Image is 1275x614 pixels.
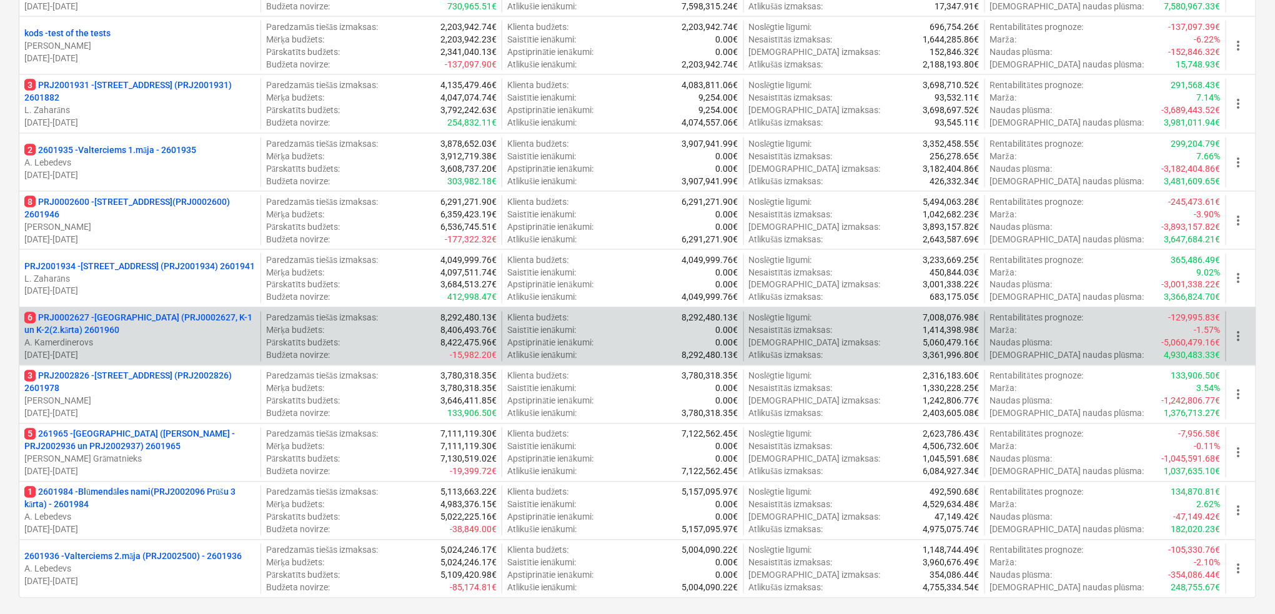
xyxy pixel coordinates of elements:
p: [DEMOGRAPHIC_DATA] izmaksas : [749,46,881,58]
p: Pārskatīts budžets : [266,337,340,349]
p: Mērķa budžets : [266,382,324,395]
p: 7,130,519.02€ [440,453,497,465]
p: 3,893,157.82€ [923,220,980,233]
p: -6.22% [1194,33,1221,46]
p: [DATE] - [DATE] [24,169,255,181]
iframe: Chat Widget [1213,554,1275,614]
p: 2,203,942.74€ [440,21,497,33]
p: 1,330,228.25€ [923,382,980,395]
p: Atlikušie ienākumi : [507,349,577,362]
p: 0.00€ [716,220,738,233]
p: 3,698,697.52€ [923,104,980,116]
span: more_vert [1231,329,1246,344]
p: Marža : [990,440,1016,453]
p: Apstiprinātie ienākumi : [507,220,593,233]
p: Budžeta novirze : [266,175,330,187]
p: Pārskatīts budžets : [266,395,340,407]
p: 3.54% [1197,382,1221,395]
div: 8PRJ0002600 -[STREET_ADDRESS](PRJ0002600) 2601946[PERSON_NAME][DATE]-[DATE] [24,196,255,245]
p: 299,204.79€ [1171,137,1221,150]
p: 7.66% [1197,150,1221,162]
p: Budžeta novirze : [266,233,330,245]
p: Apstiprinātie ienākumi : [507,453,593,465]
p: Nesaistītās izmaksas : [749,33,833,46]
p: Atlikušās izmaksas : [749,233,823,245]
p: Pārskatīts budžets : [266,453,340,465]
p: -3,893,157.82€ [1162,220,1221,233]
p: Nesaistītās izmaksas : [749,150,833,162]
p: 2,203,942.74€ [682,21,738,33]
p: A. Lebedevs [24,511,255,523]
p: Nesaistītās izmaksas : [749,382,833,395]
p: 6,291,271.90€ [682,233,738,245]
p: Atlikušie ienākumi : [507,116,577,129]
p: [DATE] - [DATE] [24,116,255,129]
p: Mērķa budžets : [266,440,324,453]
p: 5,494,063.28€ [923,196,980,208]
div: 5261965 -[GEOGRAPHIC_DATA] ([PERSON_NAME] - PRJ2002936 un PRJ2002937) 2601965[PERSON_NAME] Grāmat... [24,428,255,478]
p: 3,647,684.21€ [1164,233,1221,245]
p: 3,001,338.22€ [923,279,980,291]
p: 3,780,318.35€ [440,370,497,382]
p: Pārskatīts budžets : [266,104,340,116]
p: Saistītie ienākumi : [507,91,576,104]
p: 0.00€ [716,162,738,175]
p: Atlikušie ienākumi : [507,291,577,304]
p: Paredzamās tiešās izmaksas : [266,312,378,324]
p: 426,332.34€ [930,175,980,187]
p: -3,001,338.22€ [1162,279,1221,291]
p: 291,568.43€ [1171,79,1221,91]
span: more_vert [1231,387,1246,402]
p: Pārskatīts budžets : [266,220,340,233]
p: Marža : [990,150,1016,162]
p: Pārskatīts budžets : [266,46,340,58]
p: A. Lebedevs [24,563,255,575]
p: 4,506,732.60€ [923,440,980,453]
p: 7,008,076.98€ [923,312,980,324]
p: Klienta budžets : [507,79,568,91]
p: Klienta budžets : [507,196,568,208]
p: [DATE] - [DATE] [24,349,255,362]
p: [DEMOGRAPHIC_DATA] izmaksas : [749,220,881,233]
p: 4,049,999.76€ [682,254,738,266]
p: A. Kamerdinerovs [24,337,255,349]
p: 2601936 - Valterciems 2.māja (PRJ2002500) - 2601936 [24,550,242,563]
p: Apstiprinātie ienākumi : [507,337,593,349]
p: Marža : [990,382,1016,395]
p: 0.00€ [716,33,738,46]
p: 0.00€ [716,46,738,58]
p: [DEMOGRAPHIC_DATA] naudas plūsma : [990,291,1144,304]
p: 4,047,074.74€ [440,91,497,104]
p: 9.02% [1197,266,1221,279]
p: Mērķa budžets : [266,33,324,46]
p: Pārskatīts budžets : [266,162,340,175]
p: Noslēgtie līgumi : [749,370,812,382]
p: [DEMOGRAPHIC_DATA] naudas plūsma : [990,116,1144,129]
p: Atlikušās izmaksas : [749,349,823,362]
span: 8 [24,196,36,207]
p: 3,366,824.70€ [1164,291,1221,304]
p: Budžeta novirze : [266,116,330,129]
p: Apstiprinātie ienākumi : [507,104,593,116]
span: 6 [24,312,36,324]
p: Rentabilitātes prognoze : [990,196,1083,208]
p: Atlikušie ienākumi : [507,58,577,71]
p: [DATE] - [DATE] [24,407,255,420]
p: 3,907,941.99€ [682,137,738,150]
p: 3,907,941.99€ [682,175,738,187]
p: 3,912,719.38€ [440,150,497,162]
p: 93,532.11€ [935,91,980,104]
p: 412,998.47€ [447,291,497,304]
p: 6,359,423.19€ [440,208,497,220]
p: Paredzamās tiešās izmaksas : [266,428,378,440]
p: Naudas plūsma : [990,104,1053,116]
p: [DATE] - [DATE] [24,465,255,478]
p: PRJ0002627 - [GEOGRAPHIC_DATA] (PRJ0002627, K-1 un K-2(2.kārta) 2601960 [24,312,255,337]
p: Nesaistītās izmaksas : [749,208,833,220]
p: -137,097.90€ [445,58,497,71]
p: Noslēgtie līgumi : [749,137,812,150]
p: [DEMOGRAPHIC_DATA] izmaksas : [749,162,881,175]
p: kods - test of the tests [24,27,111,39]
p: Budžeta novirze : [266,349,330,362]
p: [PERSON_NAME] [24,395,255,407]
